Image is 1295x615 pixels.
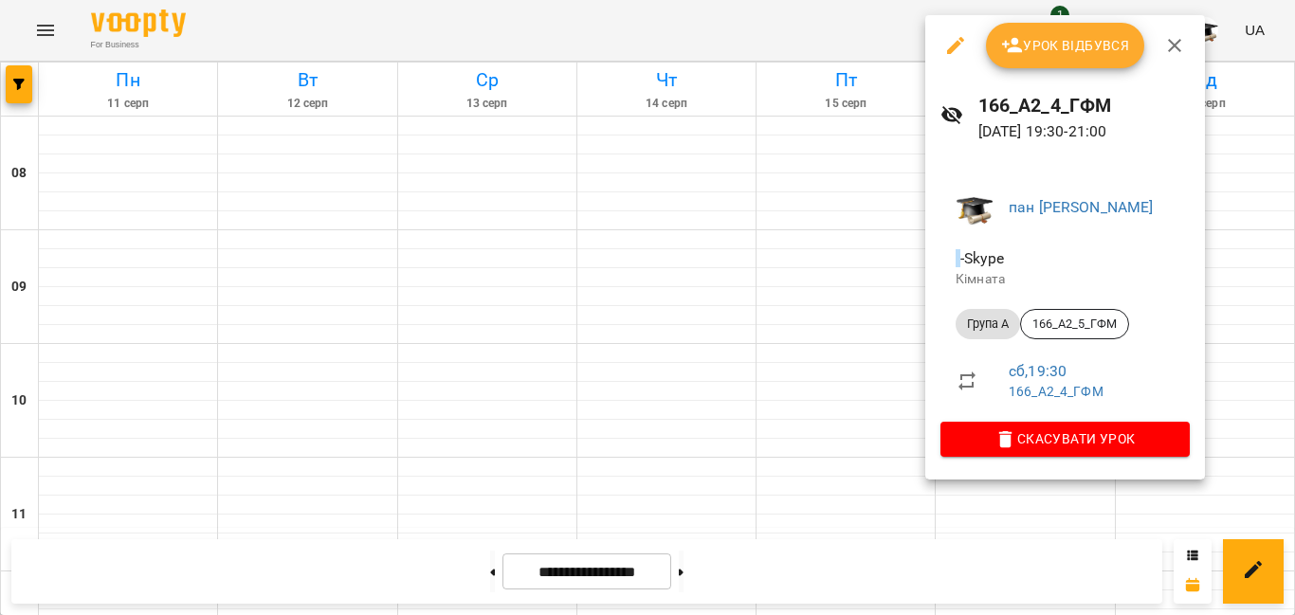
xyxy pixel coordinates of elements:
[956,316,1020,333] span: Група A
[1009,198,1154,216] a: пан [PERSON_NAME]
[1009,384,1103,399] a: 166_А2_4_ГФМ
[956,270,1175,289] p: Кімната
[956,249,1008,267] span: - Skype
[1021,316,1128,333] span: 166_А2_5_ГФМ
[940,422,1190,456] button: Скасувати Урок
[956,427,1175,450] span: Скасувати Урок
[1001,34,1130,57] span: Урок відбувся
[978,120,1190,143] p: [DATE] 19:30 - 21:00
[1020,309,1129,339] div: 166_А2_5_ГФМ
[1009,362,1067,380] a: сб , 19:30
[986,23,1145,68] button: Урок відбувся
[978,91,1190,120] h6: 166_А2_4_ГФМ
[956,189,994,226] img: 799722d1e4806ad049f10b02fe9e8a3e.jpg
